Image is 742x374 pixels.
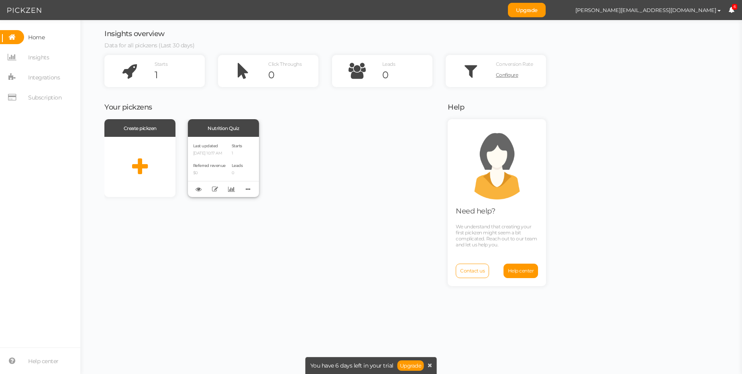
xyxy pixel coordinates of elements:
[460,268,485,274] span: Contact us
[28,91,61,104] span: Subscription
[448,103,464,112] span: Help
[554,3,568,17] img: ed2b87aabfa5072a5f42239b98baf4e7
[104,29,165,38] span: Insights overview
[28,355,59,368] span: Help center
[155,69,205,81] div: 1
[268,69,318,81] div: 0
[104,103,152,112] span: Your pickzens
[508,268,534,274] span: Help center
[124,125,157,131] span: Create pickzen
[397,360,424,371] a: Upgrade
[568,3,728,17] button: [PERSON_NAME][EMAIL_ADDRESS][DOMAIN_NAME]
[268,61,302,67] span: Click Throughs
[232,163,243,168] span: Leads
[732,4,738,10] span: 6
[456,224,537,248] span: We understand that creating your first pickzen might seem a bit complicated. Reach out to our tea...
[503,264,538,278] a: Help center
[382,61,395,67] span: Leads
[7,6,41,15] img: Pickzen logo
[155,61,167,67] span: Starts
[193,163,226,168] span: Referred revenue
[188,119,259,137] div: Nutrition Quiz
[461,127,533,199] img: support.png
[193,143,218,148] span: Last updated
[232,151,243,156] p: 1
[232,143,242,148] span: Starts
[575,7,716,13] span: [PERSON_NAME][EMAIL_ADDRESS][DOMAIN_NAME]
[496,72,518,78] span: Configure
[382,69,432,81] div: 0
[232,171,243,176] p: 0
[508,3,546,17] a: Upgrade
[496,69,546,81] a: Configure
[193,171,226,176] p: $0
[28,51,49,64] span: Insights
[456,207,495,215] span: Need help?
[310,363,393,368] span: You have 6 days left in your trial
[188,137,259,197] div: Last updated [DATE] 10:17 AM Referred revenue $0 Starts 1 Leads 0
[28,71,60,84] span: Integrations
[104,42,194,49] span: Data for all pickzens (Last 30 days)
[193,151,226,156] p: [DATE] 10:17 AM
[496,61,533,67] span: Conversion Rate
[28,31,45,44] span: Home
